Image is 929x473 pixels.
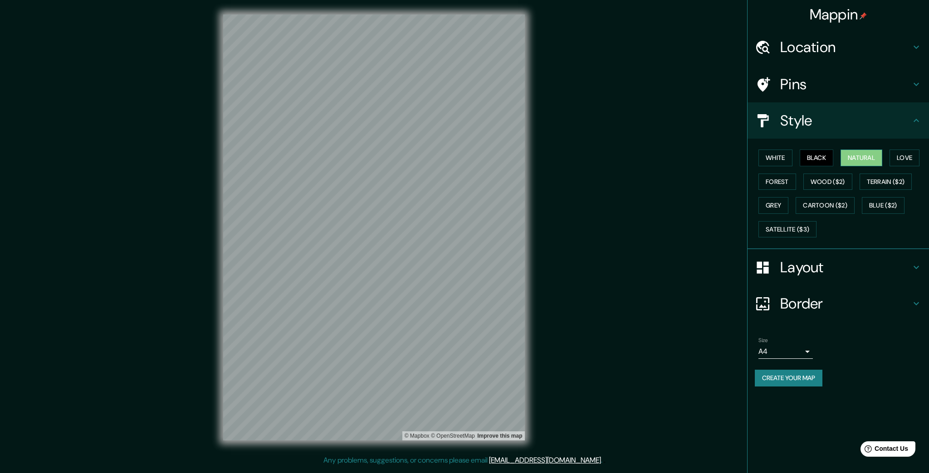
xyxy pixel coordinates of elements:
button: Black [800,150,834,166]
a: [EMAIL_ADDRESS][DOMAIN_NAME] [489,455,601,465]
h4: Layout [780,258,911,276]
button: Blue ($2) [862,197,905,214]
button: Love [890,150,919,166]
div: Border [748,285,929,322]
div: A4 [758,344,813,359]
div: . [602,455,604,466]
button: Satellite ($3) [758,221,817,238]
div: . [604,455,606,466]
div: Layout [748,249,929,285]
h4: Location [780,38,911,56]
button: Natural [841,150,882,166]
h4: Mappin [810,5,867,24]
a: OpenStreetMap [431,433,475,439]
p: Any problems, suggestions, or concerns please email . [323,455,602,466]
a: Mapbox [405,433,430,439]
button: Grey [758,197,788,214]
label: Size [758,337,768,344]
h4: Style [780,111,911,130]
iframe: Help widget launcher [848,438,919,463]
div: Style [748,102,929,139]
button: White [758,150,792,166]
button: Cartoon ($2) [796,197,855,214]
a: Map feedback [477,433,522,439]
button: Create your map [755,370,822,386]
div: Location [748,29,929,65]
h4: Border [780,294,911,313]
canvas: Map [223,14,525,440]
button: Wood ($2) [803,174,852,190]
h4: Pins [780,75,911,93]
button: Terrain ($2) [860,174,912,190]
img: pin-icon.png [860,12,867,19]
div: Pins [748,66,929,102]
button: Forest [758,174,796,190]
